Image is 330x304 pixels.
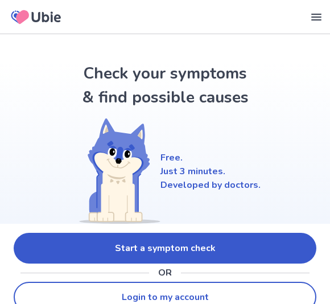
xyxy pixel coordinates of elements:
[14,233,316,264] a: Start a symptom check
[160,151,261,165] p: Free.
[158,266,172,280] p: OR
[69,118,160,224] img: Shiba (Welcome)
[160,165,261,178] p: Just 3 minutes.
[160,178,261,192] p: Developed by doctors.
[80,61,250,109] h1: Check your symptoms & find possible causes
